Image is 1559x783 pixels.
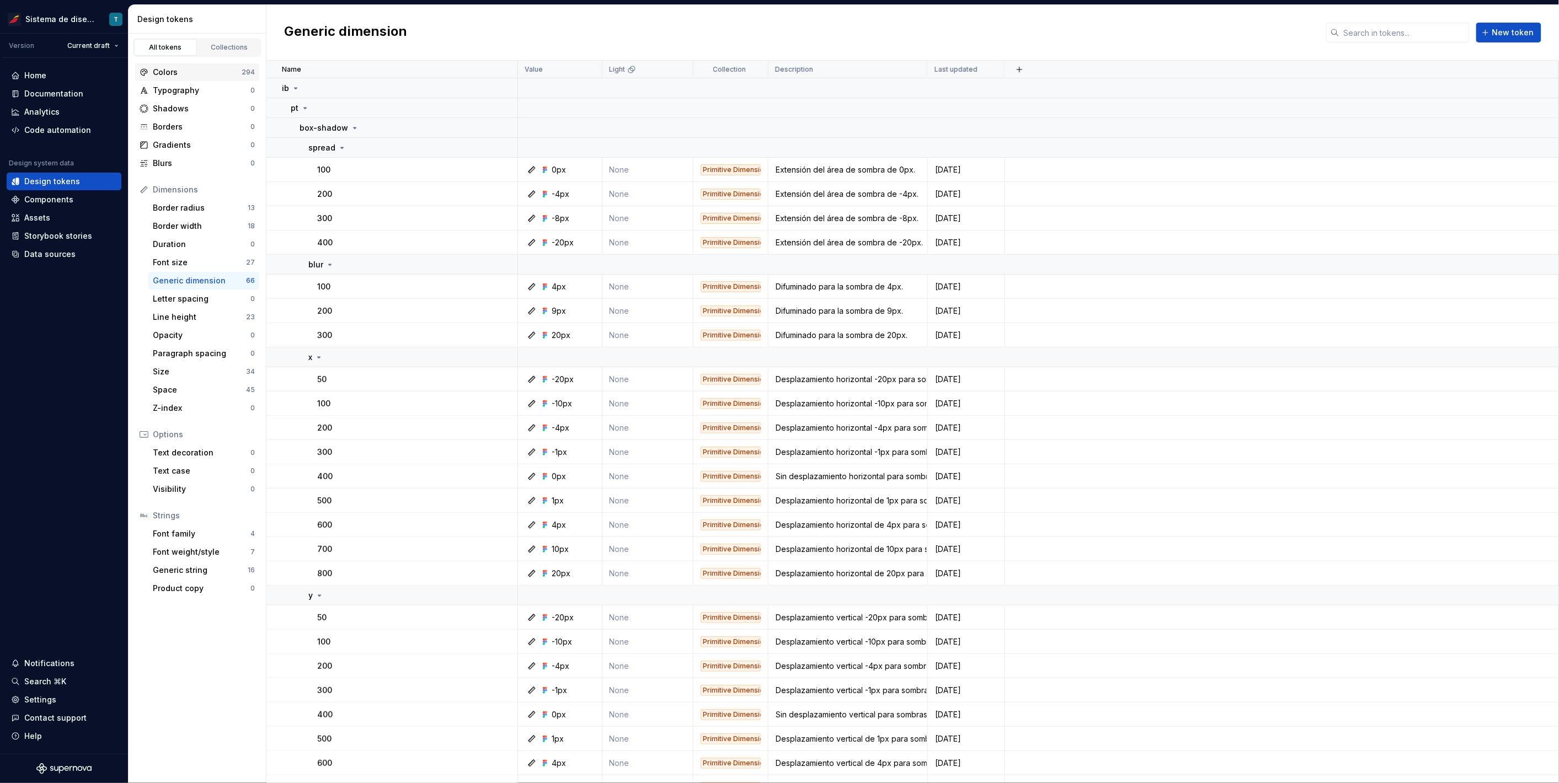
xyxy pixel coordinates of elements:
div: Collections [202,43,257,52]
td: None [602,702,693,727]
td: None [602,206,693,230]
a: Text case0 [148,462,259,480]
div: -1px [552,447,567,458]
p: 50 [317,612,327,623]
a: Product copy0 [148,580,259,597]
div: Primitive Dimension [701,237,761,248]
div: [DATE] [928,495,1004,506]
a: Blurs0 [135,154,259,172]
p: 400 [317,237,333,248]
td: None [602,630,693,654]
a: Size34 [148,363,259,380]
div: Generic dimension [153,275,246,286]
a: Space45 [148,381,259,399]
p: 700 [317,544,332,555]
div: Code automation [24,125,91,136]
td: None [602,678,693,702]
div: Primitive Dimension [701,374,761,385]
div: Primitive Dimension [701,544,761,555]
div: Primitive Dimension [701,519,761,530]
p: 300 [317,685,332,696]
div: Home [24,70,46,81]
td: None [602,751,693,775]
span: Current draft [67,41,110,50]
div: Primitive Dimension [701,758,761,769]
div: Desplazamiento horizontal -1px para sombras. [769,447,927,458]
div: 7 [250,548,255,556]
button: New token [1476,23,1541,42]
td: None [602,182,693,206]
div: Desplazamiento horizontal -10px para sombras. [769,398,927,409]
div: Primitive Dimension [701,422,761,433]
div: Space [153,384,246,395]
a: Line height23 [148,308,259,326]
a: Documentation [7,85,121,103]
div: 0 [250,448,255,457]
div: Desplazamiento vertical -1px para sombras. [769,685,927,696]
div: Desplazamiento vertical de 4px para sombras. [769,758,927,769]
p: spread [308,142,335,153]
p: 100 [317,164,330,175]
div: Settings [24,694,56,705]
div: Dimensions [153,184,255,195]
p: Collection [713,65,746,74]
p: 400 [317,471,333,482]
div: Sin desplazamiento vertical para sombras. [769,709,927,720]
div: Desplazamiento vertical -20px para sombras. [769,612,927,623]
div: Paragraph spacing [153,348,250,359]
div: Extensión del área de sombra de -4px. [769,189,927,200]
div: Desplazamiento horizontal -20px para sombras. [769,374,927,385]
div: Difuminado para la sombra de 20px. [769,330,927,341]
div: Primitive Dimension [701,213,761,224]
a: Font family4 [148,525,259,543]
div: 0 [250,349,255,358]
div: Difuminado para la sombra de 9px. [769,305,927,317]
div: Documentation [24,88,83,99]
div: Primitive Dimension [701,495,761,506]
p: box-shadow [300,122,348,133]
div: 1px [552,495,564,506]
div: Primitive Dimension [701,398,761,409]
svg: Supernova Logo [36,763,92,774]
div: -8px [552,213,569,224]
div: 18 [248,222,255,230]
div: [DATE] [928,519,1004,530]
p: 100 [317,398,330,409]
div: [DATE] [928,612,1004,623]
div: Text decoration [153,447,250,458]
a: Design tokens [7,173,121,190]
div: 0 [250,294,255,303]
p: 800 [317,568,332,579]
div: -4px [552,422,569,433]
div: 294 [242,68,255,77]
div: 4px [552,281,566,292]
div: 66 [246,276,255,285]
div: Desplazamiento horizontal de 20px para sombras. [769,568,927,579]
p: 200 [317,661,332,672]
a: Border radius13 [148,199,259,217]
a: Z-index0 [148,399,259,417]
div: 10px [552,544,569,555]
p: 600 [317,519,332,530]
div: Line height [153,312,246,323]
div: [DATE] [928,568,1004,579]
td: None [602,654,693,678]
div: [DATE] [928,422,1004,433]
div: Desplazamiento horizontal de 10px para sombras. [769,544,927,555]
div: [DATE] [928,758,1004,769]
div: 23 [246,313,255,321]
td: None [602,605,693,630]
div: Data sources [24,249,76,260]
div: [DATE] [928,544,1004,555]
div: Font size [153,257,246,268]
a: Data sources [7,245,121,263]
div: [DATE] [928,237,1004,248]
p: Description [775,65,813,74]
div: Gradients [153,140,250,151]
p: blur [308,259,323,270]
p: pt [291,103,298,114]
p: 500 [317,495,332,506]
div: 0 [250,466,255,475]
div: 45 [246,385,255,394]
